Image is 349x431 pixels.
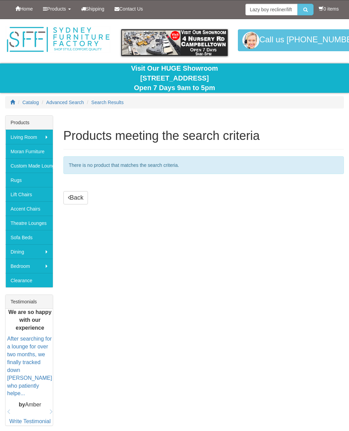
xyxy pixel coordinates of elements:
[5,295,53,309] div: Testimonials
[5,187,53,201] a: Lift Chairs
[5,116,53,130] div: Products
[5,130,53,144] a: Living Room
[5,216,53,230] a: Theatre Lounges
[5,173,53,187] a: Rugs
[5,144,53,158] a: Moran Furniture
[109,0,148,17] a: Contact Us
[5,259,53,273] a: Bedroom
[63,129,344,143] h1: Products meeting the search criteria
[5,230,53,244] a: Sofa Beds
[91,100,124,105] a: Search Results
[47,6,66,12] span: Products
[5,244,53,259] a: Dining
[245,4,298,15] input: Site search
[7,401,53,409] p: Amber
[119,6,143,12] span: Contact Us
[5,273,53,287] a: Clearance
[9,418,50,424] a: Write Testimonial
[76,0,110,17] a: Shipping
[38,0,76,17] a: Products
[63,191,88,205] a: Back
[5,158,53,173] a: Custom Made Lounges
[319,5,339,12] li: 0 items
[121,29,227,56] img: showroom.gif
[22,100,39,105] a: Catalog
[46,100,84,105] a: Advanced Search
[5,63,344,93] div: Visit Our HUGE Showroom [STREET_ADDRESS] Open 7 Days 9am to 5pm
[86,6,105,12] span: Shipping
[63,156,344,174] div: There is no product that matches the search criteria.
[19,402,25,407] b: by
[10,0,38,17] a: Home
[5,26,111,53] img: Sydney Furniture Factory
[8,309,51,331] b: We are so happy with our experience
[7,336,52,396] a: After searching for a lounge for over two months, we finally tracked down [PERSON_NAME] who patie...
[5,201,53,216] a: Accent Chairs
[20,6,33,12] span: Home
